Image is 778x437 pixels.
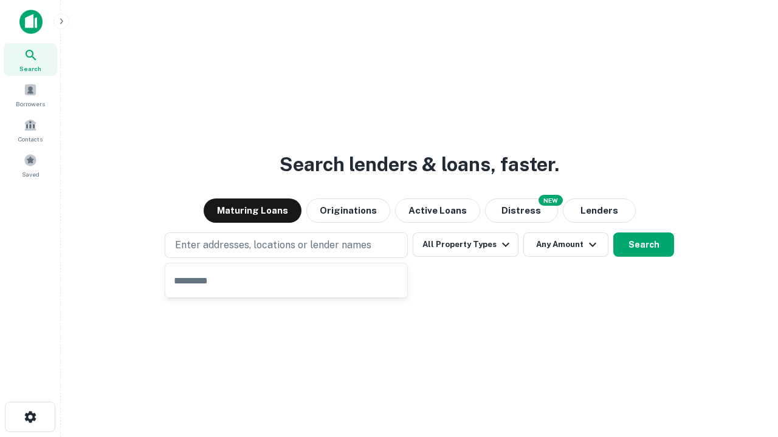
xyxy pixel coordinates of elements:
a: Saved [4,149,57,181]
button: Maturing Loans [204,198,301,223]
button: Search [613,232,674,257]
button: Active Loans [395,198,480,223]
button: Search distressed loans with lien and other non-mortgage details. [485,198,558,223]
iframe: Chat Widget [717,340,778,398]
a: Contacts [4,113,57,146]
span: Borrowers [16,99,45,109]
p: Enter addresses, locations or lender names [175,238,371,252]
span: Search [19,64,41,73]
button: Originations [306,198,390,223]
div: NEW [539,195,563,206]
button: Enter addresses, locations or lender names [165,232,408,258]
h3: Search lenders & loans, faster. [280,150,559,179]
button: Lenders [563,198,636,223]
span: Saved [22,169,40,179]
a: Search [4,43,57,76]
button: Any Amount [523,232,608,257]
button: All Property Types [413,232,518,257]
img: capitalize-icon.png [19,10,43,34]
a: Borrowers [4,78,57,111]
span: Contacts [18,134,43,144]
